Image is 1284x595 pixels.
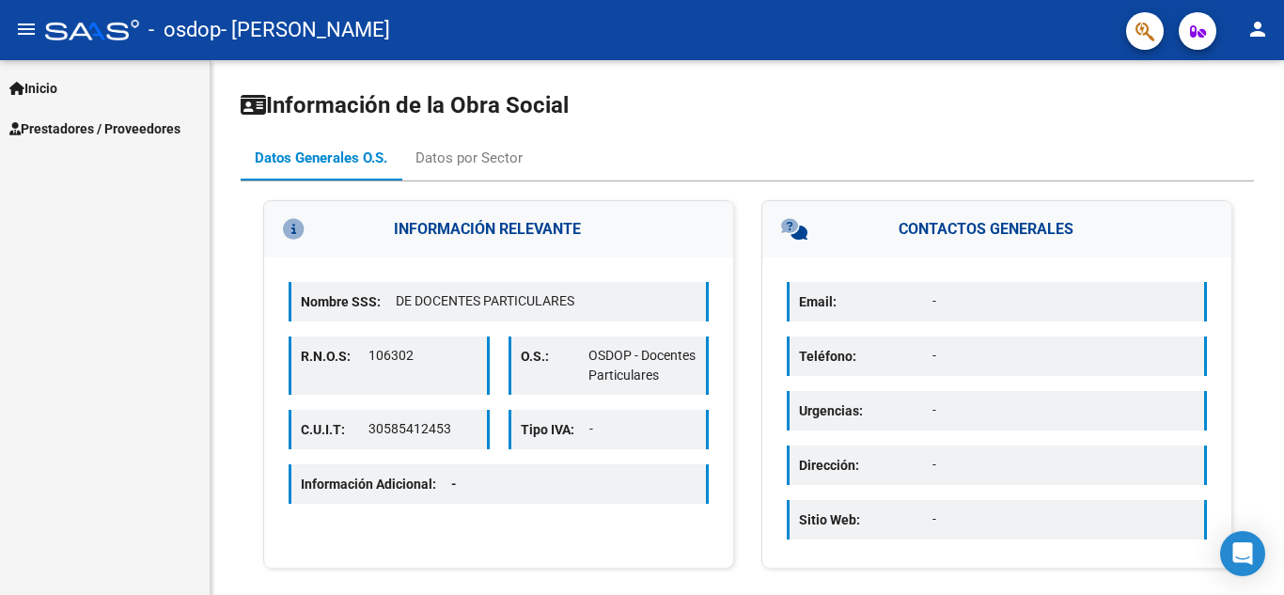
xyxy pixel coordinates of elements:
p: - [932,455,1195,475]
div: Datos por Sector [415,148,523,168]
div: Datos Generales O.S. [255,148,387,168]
span: Inicio [9,78,57,99]
h3: INFORMACIÓN RELEVANTE [264,201,733,258]
h1: Información de la Obra Social [241,90,1254,120]
p: - [932,400,1195,420]
p: - [932,291,1195,311]
mat-icon: person [1246,18,1269,40]
p: - [589,419,697,439]
p: O.S.: [521,346,588,367]
p: Información Adicional: [301,474,472,494]
p: DE DOCENTES PARTICULARES [396,291,697,311]
p: 106302 [368,346,477,366]
mat-icon: menu [15,18,38,40]
span: Prestadores / Proveedores [9,118,180,139]
p: C.U.I.T: [301,419,368,440]
p: - [932,509,1195,529]
p: R.N.O.S: [301,346,368,367]
div: Open Intercom Messenger [1220,531,1265,576]
span: - [PERSON_NAME] [221,9,390,51]
span: - [451,477,457,492]
h3: CONTACTOS GENERALES [762,201,1231,258]
p: Sitio Web: [799,509,932,530]
p: Nombre SSS: [301,291,396,312]
p: 30585412453 [368,419,477,439]
p: Dirección: [799,455,932,476]
p: Teléfono: [799,346,932,367]
p: OSDOP - Docentes Particulares [588,346,697,385]
span: - osdop [149,9,221,51]
p: Urgencias: [799,400,932,421]
p: Tipo IVA: [521,419,589,440]
p: - [932,346,1195,366]
p: Email: [799,291,932,312]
